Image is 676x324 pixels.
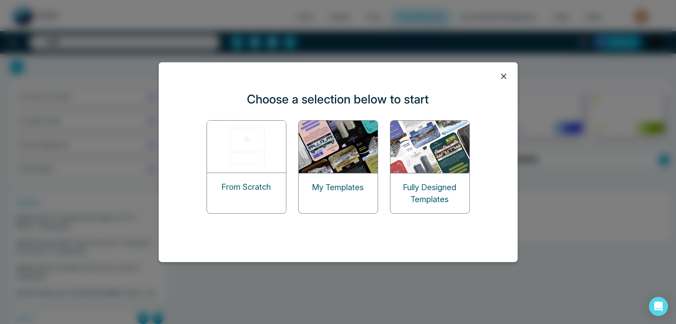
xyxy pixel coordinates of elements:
[207,121,287,173] img: start-from-scratch.png
[649,297,668,316] div: Open Intercom Messenger
[390,121,470,173] img: designed-templates.png
[247,90,429,108] p: Choose a selection below to start
[299,121,378,173] img: my-templates.png
[222,181,271,193] p: From Scratch
[390,181,469,205] p: Fully Designed Templates
[312,181,364,193] p: My Templates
